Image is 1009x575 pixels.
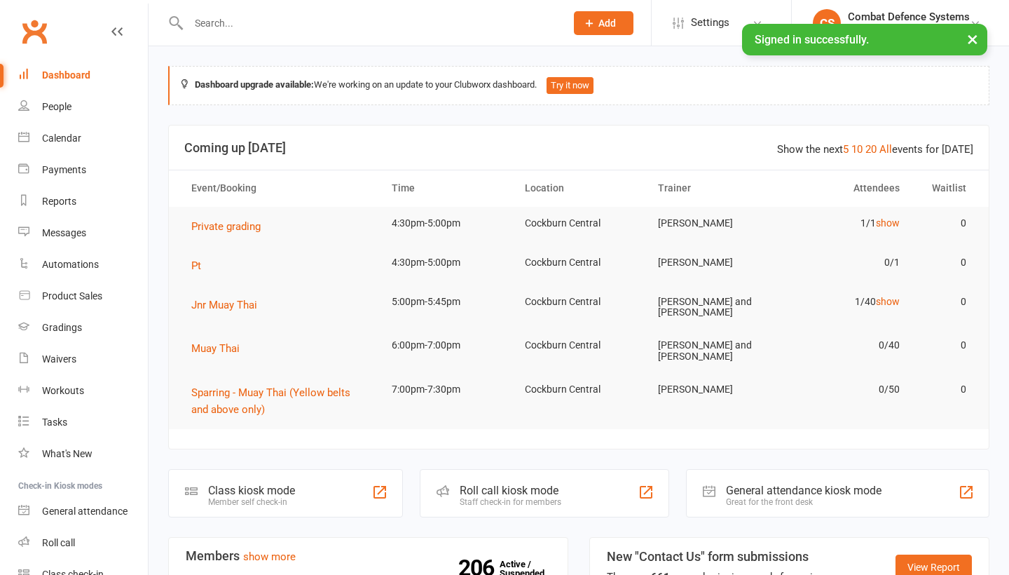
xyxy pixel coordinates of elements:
[195,79,314,90] strong: Dashboard upgrade available:
[42,385,84,396] div: Workouts
[42,353,76,365] div: Waivers
[778,329,912,362] td: 0/40
[208,484,295,497] div: Class kiosk mode
[191,384,366,418] button: Sparring - Muay Thai (Yellow belts and above only)
[42,133,81,144] div: Calendar
[777,141,973,158] div: Show the next events for [DATE]
[42,164,86,175] div: Payments
[645,170,778,206] th: Trainer
[18,496,148,527] a: General attendance kiosk mode
[379,170,512,206] th: Time
[18,527,148,559] a: Roll call
[691,7,729,39] span: Settings
[42,196,76,207] div: Reports
[379,207,512,240] td: 4:30pm-5:00pm
[18,344,148,375] a: Waivers
[848,11,970,23] div: Combat Defence Systems
[848,23,970,36] div: Combat Defence Systems
[778,285,912,318] td: 1/40
[607,550,828,564] h3: New "Contact Us" form submissions
[379,285,512,318] td: 5:00pm-5:45pm
[379,373,512,406] td: 7:00pm-7:30pm
[813,9,841,37] div: CS
[17,14,52,49] a: Clubworx
[778,207,912,240] td: 1/1
[912,246,979,279] td: 0
[512,285,645,318] td: Cockburn Central
[191,259,201,272] span: Pt
[645,246,778,279] td: [PERSON_NAME]
[512,246,645,279] td: Cockburn Central
[512,373,645,406] td: Cockburn Central
[379,329,512,362] td: 6:00pm-7:00pm
[42,69,90,81] div: Dashboard
[512,170,645,206] th: Location
[18,280,148,312] a: Product Sales
[379,246,512,279] td: 4:30pm-5:00pm
[18,91,148,123] a: People
[876,296,900,307] a: show
[645,373,778,406] td: [PERSON_NAME]
[168,66,989,105] div: We're working on an update to your Clubworx dashboard.
[778,373,912,406] td: 0/50
[460,484,561,497] div: Roll call kiosk mode
[42,417,67,428] div: Tasks
[778,246,912,279] td: 0/1
[42,101,71,112] div: People
[879,143,892,156] a: All
[191,297,267,313] button: Jnr Muay Thai
[42,322,82,333] div: Gradings
[42,259,99,270] div: Automations
[726,497,881,507] div: Great for the front desk
[18,375,148,407] a: Workouts
[191,257,211,274] button: Pt
[191,218,270,235] button: Private grading
[18,249,148,280] a: Automations
[912,207,979,240] td: 0
[179,170,379,206] th: Event/Booking
[18,60,148,91] a: Dashboard
[645,329,778,373] td: [PERSON_NAME] and [PERSON_NAME]
[876,217,900,229] a: show
[18,312,148,344] a: Gradings
[184,141,973,155] h3: Coming up [DATE]
[645,285,778,330] td: [PERSON_NAME] and [PERSON_NAME]
[191,220,261,233] span: Private grading
[18,407,148,438] a: Tasks
[18,186,148,217] a: Reports
[645,207,778,240] td: [PERSON_NAME]
[574,11,633,35] button: Add
[960,24,985,54] button: ×
[726,484,881,497] div: General attendance kiosk mode
[912,373,979,406] td: 0
[547,77,593,94] button: Try it now
[460,497,561,507] div: Staff check-in for members
[18,438,148,470] a: What's New
[191,340,249,357] button: Muay Thai
[42,227,86,238] div: Messages
[184,13,556,33] input: Search...
[243,550,296,563] a: show more
[18,154,148,186] a: Payments
[191,299,257,311] span: Jnr Muay Thai
[512,207,645,240] td: Cockburn Central
[42,448,92,459] div: What's New
[18,123,148,154] a: Calendar
[186,549,551,563] h3: Members
[42,506,128,517] div: General attendance
[191,342,240,355] span: Muay Thai
[865,143,877,156] a: 20
[208,497,295,507] div: Member self check-in
[912,329,979,362] td: 0
[778,170,912,206] th: Attendees
[851,143,863,156] a: 10
[912,285,979,318] td: 0
[42,290,102,302] div: Product Sales
[912,170,979,206] th: Waitlist
[598,18,616,29] span: Add
[42,537,75,548] div: Roll call
[843,143,849,156] a: 5
[18,217,148,249] a: Messages
[191,386,350,416] span: Sparring - Muay Thai (Yellow belts and above only)
[512,329,645,362] td: Cockburn Central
